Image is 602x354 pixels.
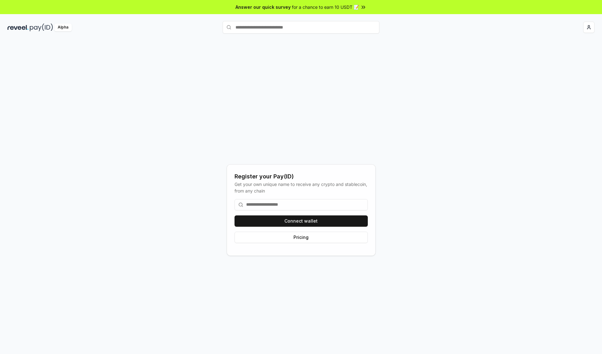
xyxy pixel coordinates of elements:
div: Register your Pay(ID) [235,172,368,181]
span: for a chance to earn 10 USDT 📝 [292,4,359,10]
button: Pricing [235,232,368,243]
div: Get your own unique name to receive any crypto and stablecoin, from any chain [235,181,368,194]
img: reveel_dark [8,24,29,31]
button: Connect wallet [235,215,368,227]
div: Alpha [54,24,72,31]
img: pay_id [30,24,53,31]
span: Answer our quick survey [235,4,291,10]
